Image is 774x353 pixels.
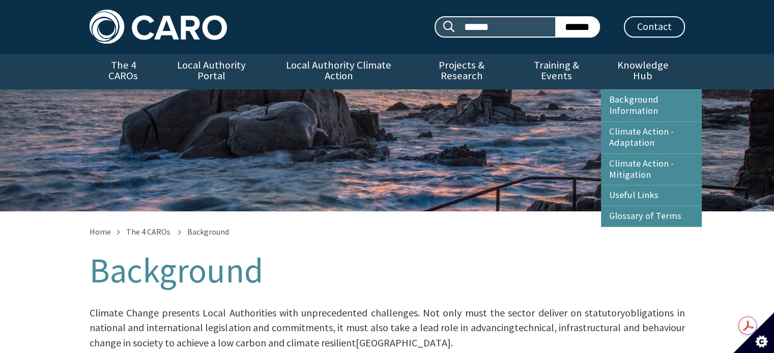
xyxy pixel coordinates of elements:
a: Climate Action - Mitigation [601,154,702,185]
a: Home [90,227,111,237]
a: Local Authority Climate Action [266,54,411,89]
a: Climate Action - Adaptation [601,122,702,153]
h1: Background [90,252,685,290]
a: Local Authority Portal [157,54,266,89]
span: ​ [90,313,685,347]
a: Projects & Research [411,54,512,89]
a: Background Information [601,90,702,121]
span: [GEOGRAPHIC_DATA]. [356,336,453,349]
a: Glossary of Terms [601,206,702,227]
span: Background [187,227,229,237]
a: Useful Links [601,185,702,206]
a: Training & Events [512,54,601,89]
span: technical, infrastructural and behaviour change in society to achieve a low carbon and climate re... [90,321,685,348]
span: Climate Change presents Local Authorities with unprecedented challenges. Not only must the sector... [90,306,625,319]
a: The 4 CAROs [90,54,157,89]
a: Contact [624,16,685,38]
a: The 4 CAROs [126,227,170,237]
button: Set cookie preferences [733,312,774,353]
a: Knowledge Hub [601,54,684,89]
img: Caro logo [90,10,227,44]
